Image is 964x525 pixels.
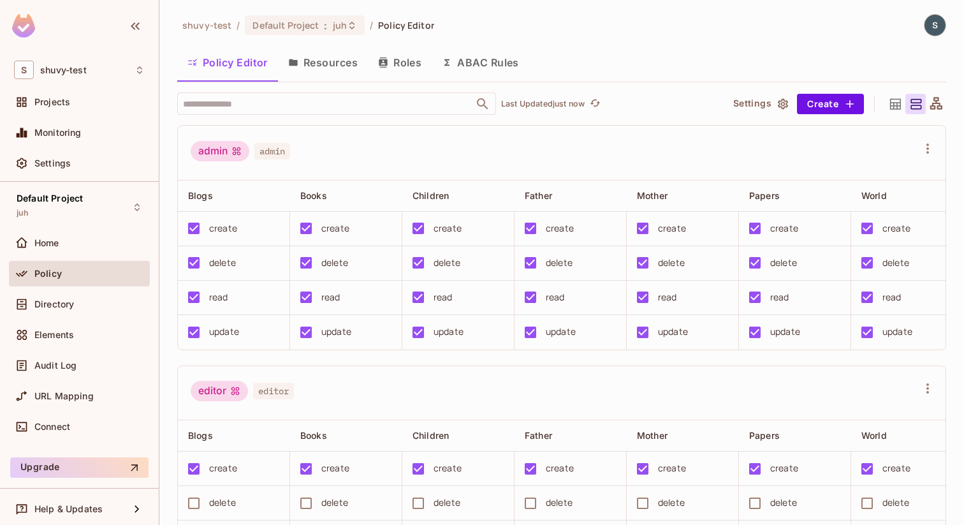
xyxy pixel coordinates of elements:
[14,61,34,79] span: S
[209,221,237,235] div: create
[770,221,798,235] div: create
[658,256,685,270] div: delete
[300,430,327,441] span: Books
[637,190,668,201] span: Mother
[209,461,237,475] div: create
[209,256,236,270] div: delete
[434,325,464,339] div: update
[378,19,434,31] span: Policy Editor
[278,47,368,78] button: Resources
[321,290,340,304] div: read
[924,15,946,36] img: shuvy ankor
[546,461,574,475] div: create
[770,325,800,339] div: update
[368,47,432,78] button: Roles
[546,256,573,270] div: delete
[432,47,529,78] button: ABAC Rules
[434,256,460,270] div: delete
[749,190,780,201] span: Papers
[882,221,910,235] div: create
[413,430,449,441] span: Children
[590,98,601,110] span: refresh
[770,256,797,270] div: delete
[797,94,864,114] button: Create
[12,14,35,38] img: SReyMgAAAABJRU5ErkJggg==
[177,47,278,78] button: Policy Editor
[40,65,87,75] span: Workspace: shuvy-test
[252,19,319,31] span: Default Project
[882,325,912,339] div: update
[34,269,62,279] span: Policy
[34,158,71,168] span: Settings
[321,325,351,339] div: update
[237,19,240,31] li: /
[413,190,449,201] span: Children
[34,97,70,107] span: Projects
[770,290,789,304] div: read
[333,19,347,31] span: juh
[728,94,792,114] button: Settings
[253,383,294,399] span: editor
[658,461,686,475] div: create
[770,496,797,510] div: delete
[321,256,348,270] div: delete
[17,208,29,218] span: juh
[34,128,82,138] span: Monitoring
[34,299,74,309] span: Directory
[658,221,686,235] div: create
[861,190,887,201] span: World
[861,430,887,441] span: World
[34,330,74,340] span: Elements
[300,190,327,201] span: Books
[546,290,565,304] div: read
[370,19,373,31] li: /
[434,221,462,235] div: create
[17,193,83,203] span: Default Project
[882,290,902,304] div: read
[525,190,552,201] span: Father
[637,430,668,441] span: Mother
[182,19,231,31] span: the active workspace
[749,430,780,441] span: Papers
[323,20,328,31] span: :
[209,496,236,510] div: delete
[188,430,213,441] span: Blogs
[770,461,798,475] div: create
[321,496,348,510] div: delete
[882,496,909,510] div: delete
[658,325,688,339] div: update
[191,381,248,401] div: editor
[321,461,349,475] div: create
[34,360,77,371] span: Audit Log
[474,95,492,113] button: Open
[658,290,677,304] div: read
[34,422,70,432] span: Connect
[585,96,602,112] span: Click to refresh data
[546,496,573,510] div: delete
[191,141,249,161] div: admin
[882,461,910,475] div: create
[321,221,349,235] div: create
[209,325,239,339] div: update
[10,457,149,478] button: Upgrade
[188,190,213,201] span: Blogs
[658,496,685,510] div: delete
[254,143,290,159] span: admin
[882,256,909,270] div: delete
[34,504,103,514] span: Help & Updates
[434,461,462,475] div: create
[587,96,602,112] button: refresh
[546,221,574,235] div: create
[34,238,59,248] span: Home
[434,290,453,304] div: read
[209,290,228,304] div: read
[525,430,552,441] span: Father
[34,391,94,401] span: URL Mapping
[546,325,576,339] div: update
[501,99,585,109] p: Last Updated just now
[434,496,460,510] div: delete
